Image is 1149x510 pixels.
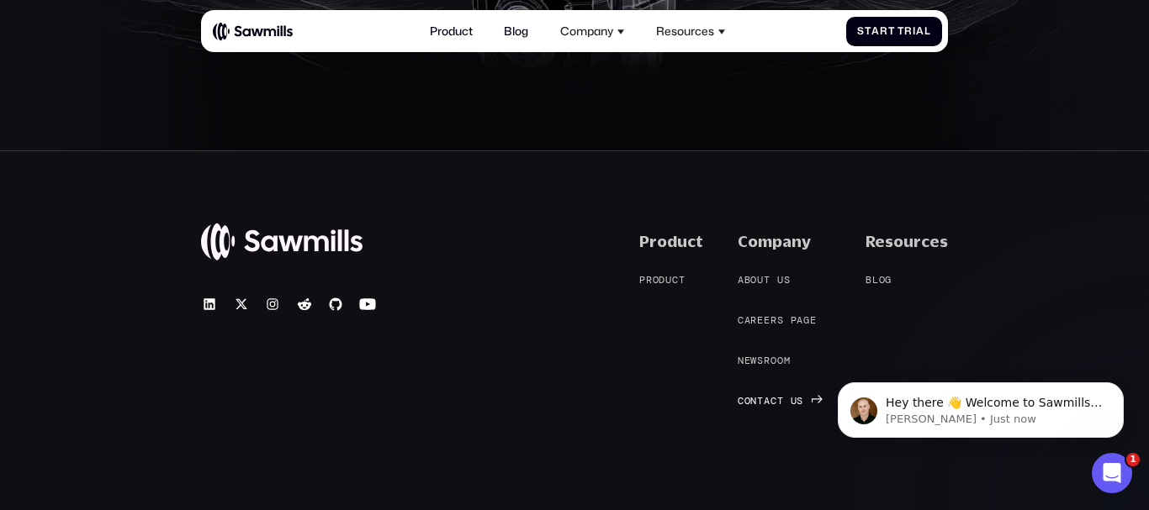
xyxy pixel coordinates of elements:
[665,274,672,286] span: u
[750,395,757,407] span: n
[904,25,913,37] span: r
[639,232,703,251] div: Product
[880,25,888,37] span: r
[421,16,481,47] a: Product
[646,274,653,286] span: r
[647,16,733,47] div: Resources
[750,355,757,366] span: w
[810,314,817,326] span: e
[757,355,764,366] span: s
[495,16,537,47] a: Blog
[913,25,916,37] span: i
[679,274,686,286] span: t
[757,395,764,407] span: t
[639,274,646,286] span: P
[738,395,744,407] span: C
[738,314,744,326] span: C
[777,395,784,407] span: t
[879,274,886,286] span: o
[744,355,751,366] span: e
[744,395,751,407] span: o
[659,274,665,286] span: d
[738,355,744,366] span: N
[750,274,757,286] span: o
[560,24,613,38] div: Company
[738,274,744,286] span: A
[73,65,290,80] p: Message from Winston, sent Just now
[764,395,770,407] span: a
[888,25,895,37] span: t
[924,25,931,37] span: l
[744,274,751,286] span: b
[757,274,764,286] span: u
[1126,453,1140,466] span: 1
[750,314,757,326] span: r
[784,355,791,366] span: m
[764,314,770,326] span: e
[797,395,803,407] span: s
[73,49,289,145] span: Hey there 👋 Welcome to Sawmills. The smart telemetry management platform that solves cost, qualit...
[777,274,784,286] span: u
[770,355,777,366] span: o
[791,314,797,326] span: p
[791,395,797,407] span: u
[777,355,784,366] span: o
[639,272,700,287] a: Product
[916,25,924,37] span: a
[764,274,770,286] span: t
[866,272,906,287] a: Blog
[797,314,803,326] span: a
[803,314,810,326] span: g
[813,347,1149,465] iframe: Intercom notifications message
[552,16,633,47] div: Company
[738,313,831,327] a: Careerspage
[866,232,948,251] div: Resources
[777,314,784,326] span: s
[1092,453,1132,493] iframe: Intercom live chat
[770,314,777,326] span: r
[672,274,679,286] span: c
[872,274,879,286] span: l
[846,17,943,46] a: StartTrial
[764,355,770,366] span: r
[784,274,791,286] span: s
[897,25,904,37] span: T
[770,395,777,407] span: c
[871,25,880,37] span: a
[866,274,872,286] span: B
[885,274,892,286] span: g
[653,274,659,286] span: o
[757,314,764,326] span: e
[738,272,805,287] a: Aboutus
[857,25,865,37] span: S
[656,24,714,38] div: Resources
[738,353,805,367] a: Newsroom
[738,232,811,251] div: Company
[744,314,751,326] span: a
[865,25,871,37] span: t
